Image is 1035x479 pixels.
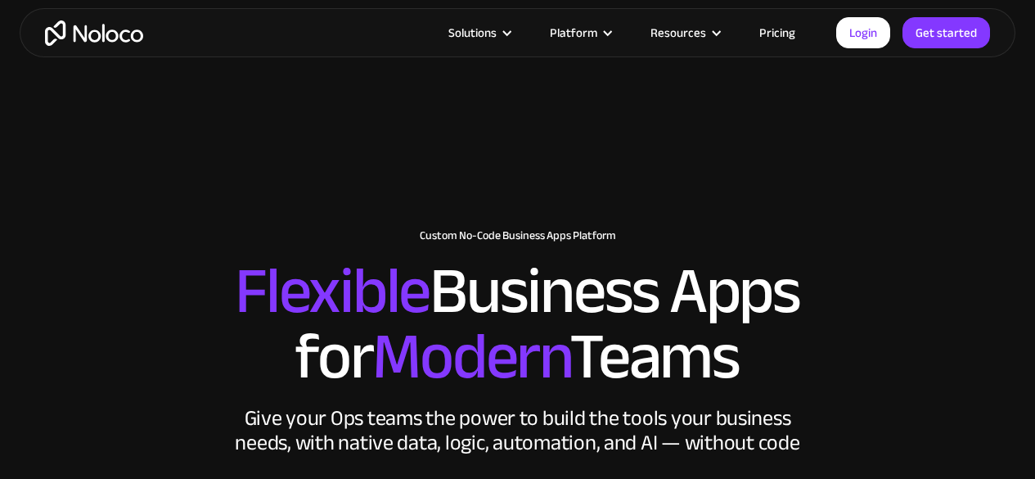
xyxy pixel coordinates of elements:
[529,22,630,43] div: Platform
[45,20,143,46] a: home
[235,230,430,352] span: Flexible
[630,22,739,43] div: Resources
[448,22,497,43] div: Solutions
[550,22,597,43] div: Platform
[372,296,569,418] span: Modern
[428,22,529,43] div: Solutions
[739,22,816,43] a: Pricing
[836,17,890,48] a: Login
[650,22,706,43] div: Resources
[232,406,804,455] div: Give your Ops teams the power to build the tools your business needs, with native data, logic, au...
[16,229,1019,242] h1: Custom No-Code Business Apps Platform
[16,259,1019,390] h2: Business Apps for Teams
[902,17,990,48] a: Get started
